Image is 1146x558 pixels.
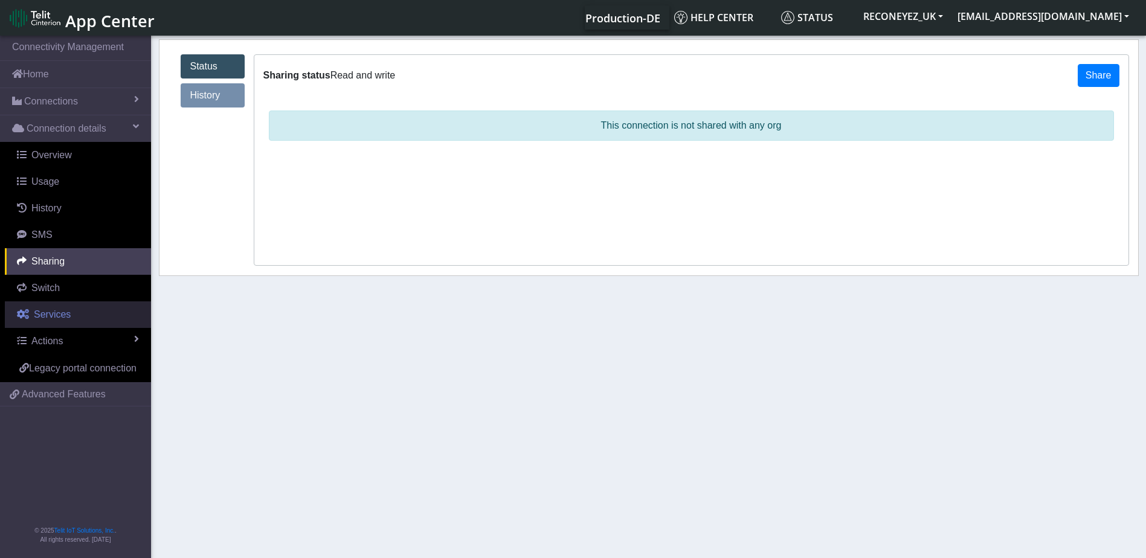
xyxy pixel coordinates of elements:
a: Sharing [5,248,151,275]
button: RECONEYEZ_UK [856,5,950,27]
img: status.svg [781,11,794,24]
a: Services [5,301,151,328]
a: Switch [5,275,151,301]
button: Share [1078,64,1119,87]
span: Read and write [330,70,396,80]
a: Actions [5,328,151,354]
img: knowledge.svg [674,11,687,24]
span: Production-DE [585,11,660,25]
span: Advanced Features [22,387,106,402]
span: Sharing status [263,70,330,80]
a: History [5,195,151,222]
p: This connection is not shared with any org [269,111,1114,141]
a: Usage [5,168,151,195]
a: Status [181,54,245,79]
a: Status [776,5,856,30]
span: App Center [65,10,155,32]
span: Services [34,309,71,319]
span: SMS [31,229,53,240]
span: Switch [31,283,60,293]
button: [EMAIL_ADDRESS][DOMAIN_NAME] [950,5,1136,27]
a: Your current platform instance [585,5,660,30]
span: Legacy portal connection [29,363,137,373]
a: App Center [10,5,153,31]
span: Usage [31,176,59,187]
span: Help center [674,11,753,24]
img: logo-telit-cinterion-gw-new.png [10,8,60,28]
span: Actions [31,336,63,346]
span: Connection details [27,121,106,136]
span: Overview [31,150,72,160]
a: Telit IoT Solutions, Inc. [54,527,115,534]
span: History [31,203,62,213]
span: Status [781,11,833,24]
a: SMS [5,222,151,248]
a: History [181,83,245,107]
span: Sharing [31,256,65,266]
a: Help center [669,5,776,30]
span: Connections [24,94,78,109]
a: Overview [5,142,151,168]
